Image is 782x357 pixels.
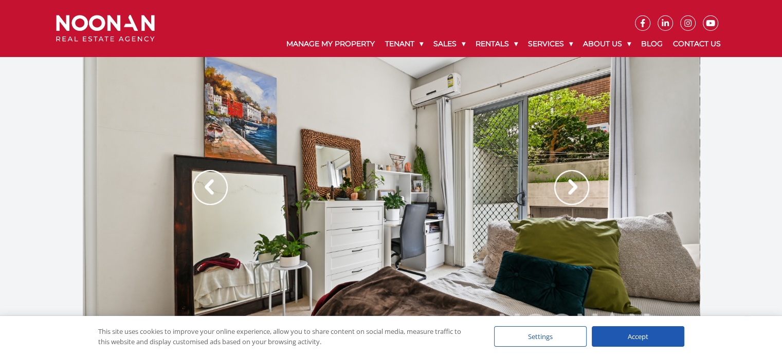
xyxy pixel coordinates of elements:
[428,31,470,57] a: Sales
[380,31,428,57] a: Tenant
[636,31,668,57] a: Blog
[578,31,636,57] a: About Us
[98,326,474,347] div: This site uses cookies to improve your online experience, allow you to share content on social me...
[554,170,589,205] img: Arrow slider
[281,31,380,57] a: Manage My Property
[668,31,726,57] a: Contact Us
[193,170,228,205] img: Arrow slider
[56,15,155,42] img: Noonan Real Estate Agency
[592,326,684,347] div: Accept
[523,31,578,57] a: Services
[494,326,587,347] div: Settings
[470,31,523,57] a: Rentals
